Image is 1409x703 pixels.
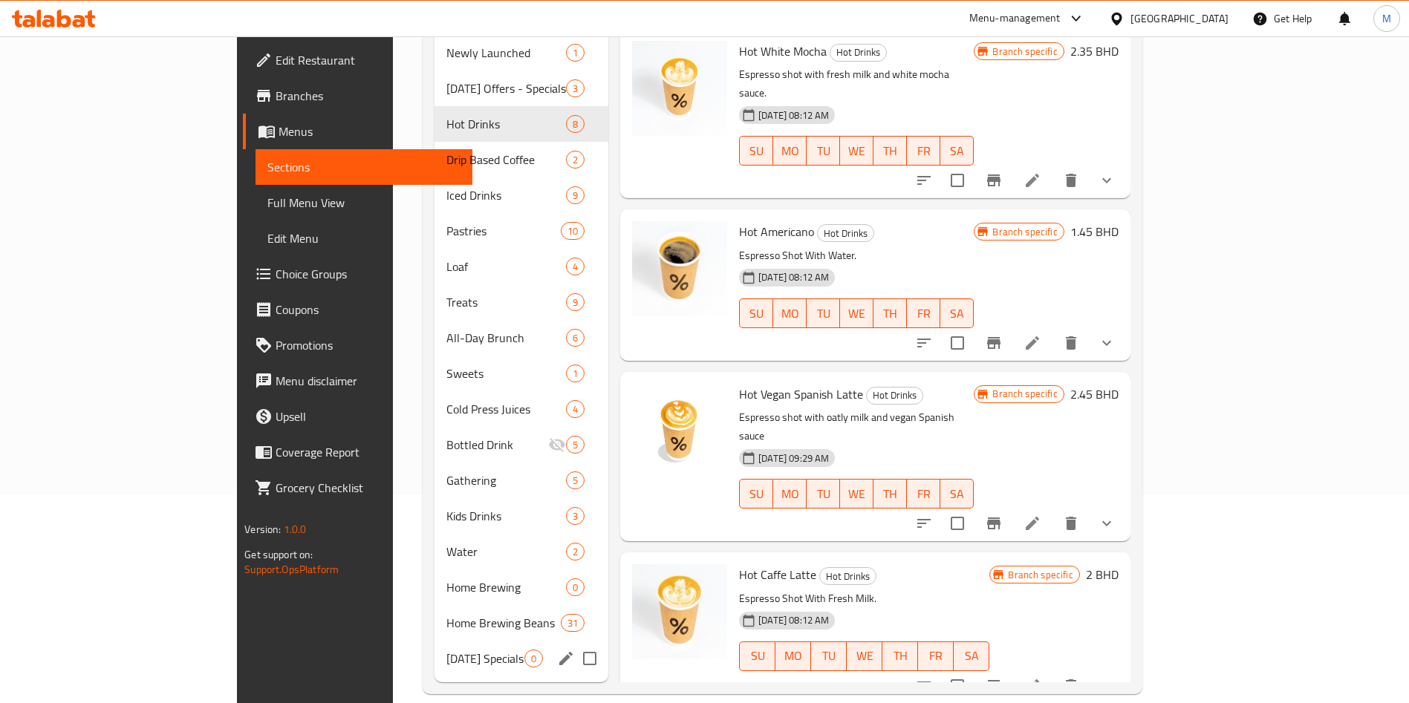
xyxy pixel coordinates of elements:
[524,650,543,667] div: items
[739,408,974,445] p: Espresso shot with oatly milk and vegan Spanish sauce
[446,400,566,418] span: Cold Press Juices
[846,483,868,505] span: WE
[1086,564,1119,585] h6: 2 BHD
[879,483,901,505] span: TH
[817,645,841,667] span: TU
[918,641,954,671] button: FR
[435,641,608,676] div: [DATE] Specials0edit
[567,581,584,595] span: 0
[243,256,472,292] a: Choice Groups
[1130,10,1229,27] div: [GEOGRAPHIC_DATA]
[566,258,585,275] div: items
[632,384,727,479] img: Hot Vegan Spanish Latte
[773,136,807,166] button: MO
[243,292,472,327] a: Coupons
[276,301,461,318] span: Coupons
[561,222,585,240] div: items
[446,79,566,97] div: Ramadan Offers - Specials
[566,364,585,382] div: items
[446,650,524,667] div: Ramadan Specials
[566,186,585,204] div: items
[446,578,566,596] span: Home Brewing
[940,298,974,328] button: SA
[1098,677,1116,695] svg: Show Choices
[567,117,584,131] span: 8
[976,163,1012,198] button: Branch-specific-item
[276,265,461,283] span: Choice Groups
[566,400,585,418] div: items
[566,115,585,133] div: items
[276,51,461,69] span: Edit Restaurant
[566,44,585,62] div: items
[566,436,585,454] div: items
[446,471,566,489] div: Gathering
[446,258,566,275] span: Loaf
[746,483,767,505] span: SU
[913,303,934,324] span: FR
[781,645,805,667] span: MO
[555,647,577,670] button: edit
[873,479,907,509] button: TH
[567,331,584,345] span: 6
[818,225,873,242] span: Hot Drinks
[276,87,461,105] span: Branches
[632,564,727,659] img: Hot Caffe Latte
[566,79,585,97] div: items
[840,479,873,509] button: WE
[567,402,584,416] span: 4
[567,367,584,381] span: 1
[752,613,835,627] span: [DATE] 08:12 AM
[566,471,585,489] div: items
[775,641,811,671] button: MO
[276,408,461,425] span: Upsell
[435,605,608,641] div: Home Brewing Beans31
[746,645,769,667] span: SU
[435,534,608,569] div: Water2
[853,645,876,667] span: WE
[446,151,566,169] span: Drip Based Coffee
[1098,171,1116,189] svg: Show Choices
[739,589,989,608] p: Espresso Shot With Fresh Milk.
[942,508,973,539] span: Select to update
[907,298,940,328] button: FR
[446,115,566,133] div: Hot Drinks
[906,325,942,361] button: sort-choices
[752,451,835,465] span: [DATE] 09:29 AM
[567,82,584,96] span: 3
[446,364,566,382] div: Sweets
[1098,514,1116,532] svg: Show Choices
[746,140,767,162] span: SU
[435,249,608,284] div: Loaf4
[1053,163,1089,198] button: delete
[566,578,585,596] div: items
[746,303,767,324] span: SU
[566,151,585,169] div: items
[256,220,472,256] a: Edit Menu
[1070,221,1119,242] h6: 1.45 BHD
[435,35,608,71] div: Newly Launched1
[807,298,840,328] button: TU
[807,479,840,509] button: TU
[446,543,566,560] div: Water
[446,293,566,311] span: Treats
[435,71,608,106] div: [DATE] Offers - Specials3
[820,568,876,585] span: Hot Drinks
[739,220,814,243] span: Hot Americano
[435,462,608,498] div: Gathering5
[243,363,472,399] a: Menu disclaimer
[813,140,834,162] span: TU
[567,438,584,452] span: 5
[846,140,868,162] span: WE
[562,224,584,238] span: 10
[435,427,608,462] div: Bottled Drink5
[1053,506,1089,541] button: delete
[913,483,934,505] span: FR
[567,189,584,203] span: 9
[446,44,566,62] div: Newly Launched
[632,41,727,136] img: Hot White Mocha
[913,140,934,162] span: FR
[446,614,561,632] div: Home Brewing Beans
